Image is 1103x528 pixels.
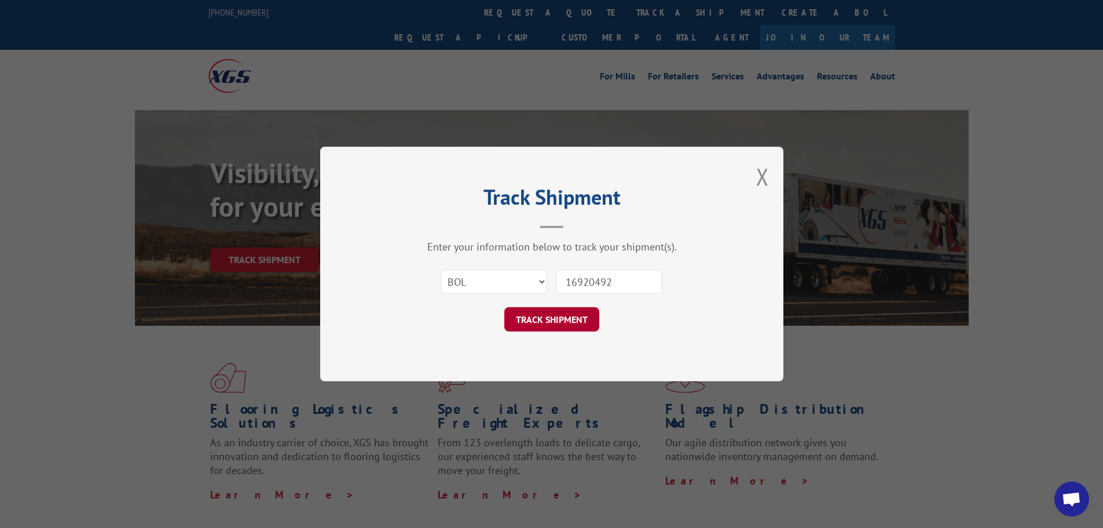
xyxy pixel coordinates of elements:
button: TRACK SHIPMENT [504,307,599,332]
div: Open chat [1054,482,1089,516]
button: Close modal [756,161,769,192]
h2: Track Shipment [378,189,725,211]
input: Number(s) [556,270,662,294]
div: Enter your information below to track your shipment(s). [378,240,725,253]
